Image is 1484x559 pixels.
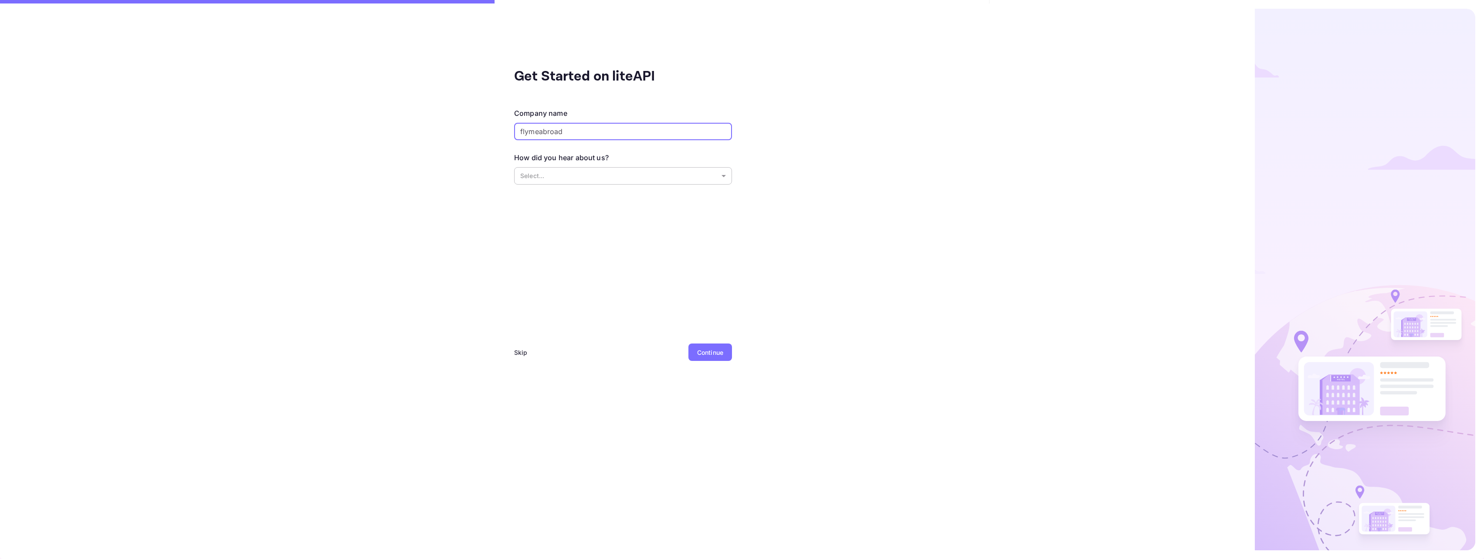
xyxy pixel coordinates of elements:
[514,152,609,163] div: How did you hear about us?
[514,167,732,185] div: Without label
[514,108,567,118] div: Company name
[514,123,732,140] input: Company name
[514,348,528,357] div: Skip
[514,66,688,87] div: Get Started on liteAPI
[1196,9,1475,550] img: logo
[520,171,718,180] p: Select...
[697,348,723,357] div: Continue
